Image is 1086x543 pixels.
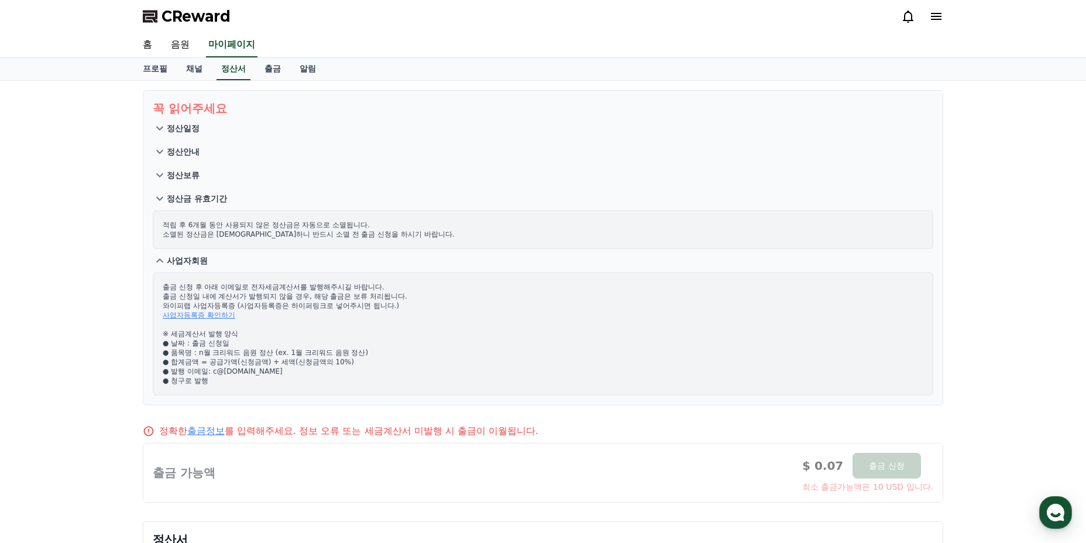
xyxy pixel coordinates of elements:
button: 정산안내 [153,140,933,163]
span: 홈 [37,389,44,398]
a: 홈 [133,33,161,57]
p: 정산안내 [167,146,200,158]
a: 홈 [4,371,77,401]
a: 채널 [177,58,212,80]
a: 설정 [151,371,225,401]
p: 정산보류 [167,169,200,181]
button: 정산일정 [153,117,933,140]
p: 출금 신청 후 아래 이메일로 전자세금계산서를 발행해주시길 바랍니다. 출금 신청일 내에 계산서가 발행되지 않을 경우, 해당 출금은 보류 처리됩니다. 와이피랩 사업자등록증 (사업... [163,282,923,385]
a: 음원 [161,33,199,57]
button: 정산금 유효기간 [153,187,933,210]
a: 사업자등록증 확인하기 [163,311,235,319]
p: 정산일정 [167,122,200,134]
p: 정산금 유효기간 [167,193,227,204]
span: 대화 [107,390,121,399]
button: 사업자회원 [153,249,933,272]
span: CReward [161,7,231,26]
a: 프로필 [133,58,177,80]
a: 알림 [290,58,325,80]
p: 사업자회원 [167,255,208,267]
a: 대화 [77,371,151,401]
a: 정산서 [216,58,250,80]
a: 출금 [255,58,290,80]
p: 꼭 읽어주세요 [153,100,933,117]
a: CReward [143,7,231,26]
a: 출금정보 [187,425,225,436]
span: 설정 [181,389,195,398]
p: 정확한 를 입력해주세요. 정보 오류 또는 세금계산서 미발행 시 출금이 이월됩니다. [159,424,538,438]
button: 정산보류 [153,163,933,187]
a: 마이페이지 [206,33,257,57]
